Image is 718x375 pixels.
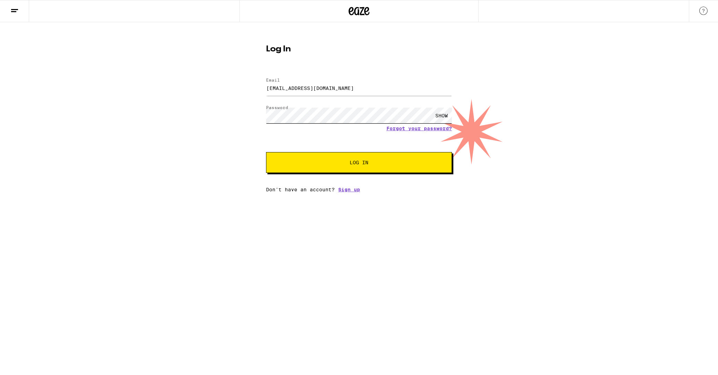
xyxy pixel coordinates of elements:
label: Password [266,105,288,110]
span: Log In [350,160,368,165]
a: Sign up [338,187,360,192]
h1: Log In [266,45,452,53]
input: Email [266,80,452,96]
a: Forgot your password? [386,126,452,131]
button: Log In [266,152,452,173]
div: Don't have an account? [266,187,452,192]
label: Email [266,78,280,82]
span: Hi. Need any help? [4,5,50,10]
div: SHOW [431,108,452,123]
